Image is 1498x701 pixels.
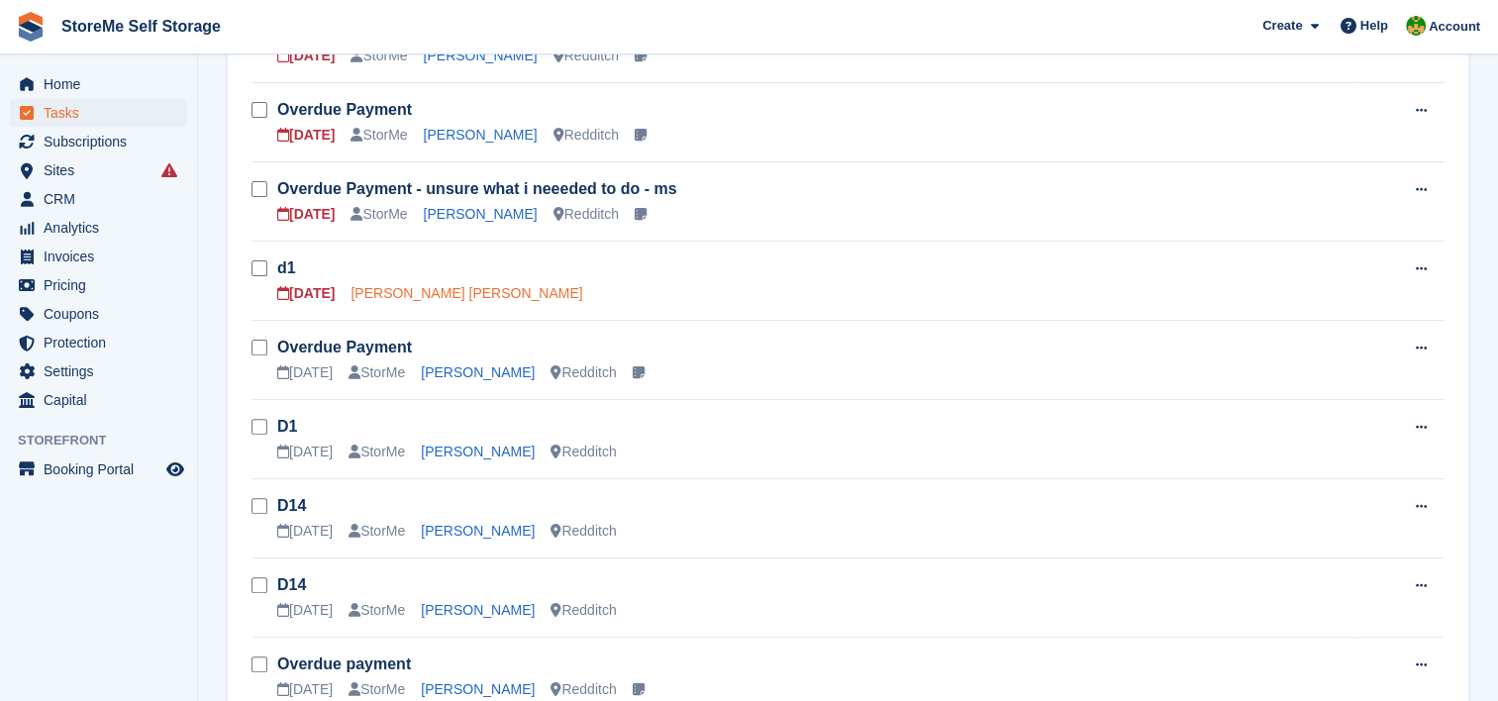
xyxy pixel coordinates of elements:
[277,497,306,514] a: D14
[550,521,616,542] div: Redditch
[277,679,333,700] div: [DATE]
[349,362,405,383] div: StorMe
[350,204,407,225] div: StorMe
[44,243,162,270] span: Invoices
[163,457,187,481] a: Preview store
[553,125,619,146] div: Redditch
[421,681,535,697] a: [PERSON_NAME]
[1360,16,1388,36] span: Help
[10,156,187,184] a: menu
[1406,16,1426,36] img: StorMe
[277,521,333,542] div: [DATE]
[277,101,412,118] a: Overdue Payment
[16,12,46,42] img: stora-icon-8386f47178a22dfd0bd8f6a31ec36ba5ce8667c1dd55bd0f319d3a0aa187defe.svg
[10,99,187,127] a: menu
[44,99,162,127] span: Tasks
[10,70,187,98] a: menu
[10,329,187,356] a: menu
[421,364,535,380] a: [PERSON_NAME]
[1262,16,1302,36] span: Create
[553,204,619,225] div: Redditch
[277,259,296,276] a: d1
[350,285,582,301] a: [PERSON_NAME] [PERSON_NAME]
[44,357,162,385] span: Settings
[550,600,616,621] div: Redditch
[10,300,187,328] a: menu
[550,362,616,383] div: Redditch
[44,70,162,98] span: Home
[277,204,335,225] div: [DATE]
[18,431,197,451] span: Storefront
[44,300,162,328] span: Coupons
[424,206,538,222] a: [PERSON_NAME]
[10,128,187,155] a: menu
[44,455,162,483] span: Booking Portal
[44,271,162,299] span: Pricing
[349,521,405,542] div: StorMe
[277,418,297,435] a: D1
[277,125,335,146] div: [DATE]
[277,339,412,355] a: Overdue Payment
[421,523,535,539] a: [PERSON_NAME]
[10,357,187,385] a: menu
[277,46,335,66] div: [DATE]
[424,127,538,143] a: [PERSON_NAME]
[277,576,306,593] a: D14
[350,46,407,66] div: StorMe
[421,602,535,618] a: [PERSON_NAME]
[10,386,187,414] a: menu
[277,655,411,672] a: Overdue payment
[10,455,187,483] a: menu
[10,271,187,299] a: menu
[44,156,162,184] span: Sites
[277,180,677,197] a: Overdue Payment - unsure what i neeeded to do - ms
[10,243,187,270] a: menu
[349,600,405,621] div: StorMe
[44,214,162,242] span: Analytics
[44,329,162,356] span: Protection
[53,10,229,43] a: StoreMe Self Storage
[44,128,162,155] span: Subscriptions
[277,283,335,304] div: [DATE]
[161,162,177,178] i: Smart entry sync failures have occurred
[424,48,538,63] a: [PERSON_NAME]
[550,679,616,700] div: Redditch
[277,362,333,383] div: [DATE]
[277,442,333,462] div: [DATE]
[1429,17,1480,37] span: Account
[44,386,162,414] span: Capital
[350,125,407,146] div: StorMe
[277,600,333,621] div: [DATE]
[10,185,187,213] a: menu
[550,442,616,462] div: Redditch
[44,185,162,213] span: CRM
[349,442,405,462] div: StorMe
[349,679,405,700] div: StorMe
[553,46,619,66] div: Redditch
[421,444,535,459] a: [PERSON_NAME]
[10,214,187,242] a: menu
